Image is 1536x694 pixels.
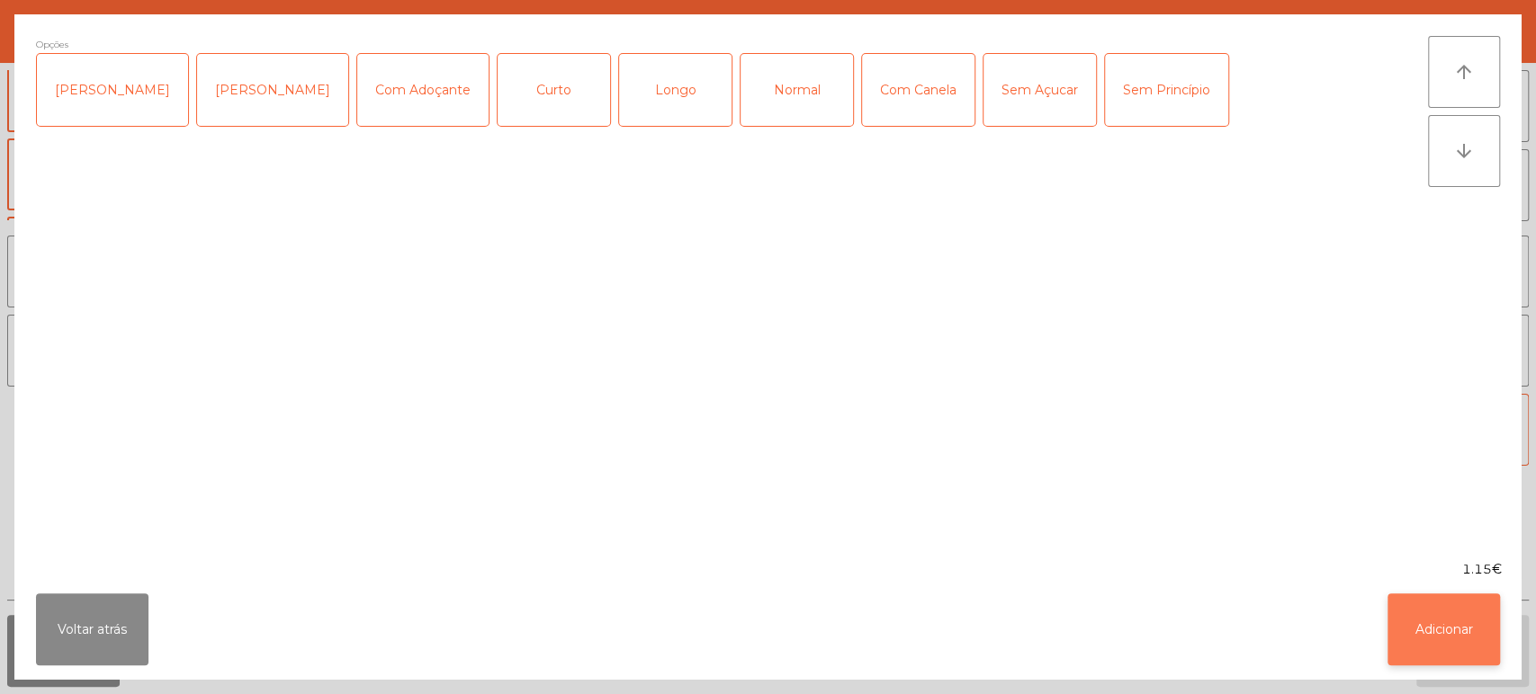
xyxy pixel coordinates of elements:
button: Adicionar [1388,593,1500,665]
div: [PERSON_NAME] [197,54,348,126]
div: Com Canela [862,54,975,126]
button: arrow_downward [1428,115,1500,187]
div: Normal [741,54,853,126]
div: Com Adoçante [357,54,489,126]
div: Sem Açucar [984,54,1096,126]
span: Opções [36,36,68,53]
button: Voltar atrás [36,593,148,665]
div: [PERSON_NAME] [37,54,188,126]
button: arrow_upward [1428,36,1500,108]
div: Longo [619,54,732,126]
i: arrow_upward [1453,61,1475,83]
div: 1.15€ [14,560,1522,579]
i: arrow_downward [1453,140,1475,162]
div: Sem Princípio [1105,54,1228,126]
div: Curto [498,54,610,126]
